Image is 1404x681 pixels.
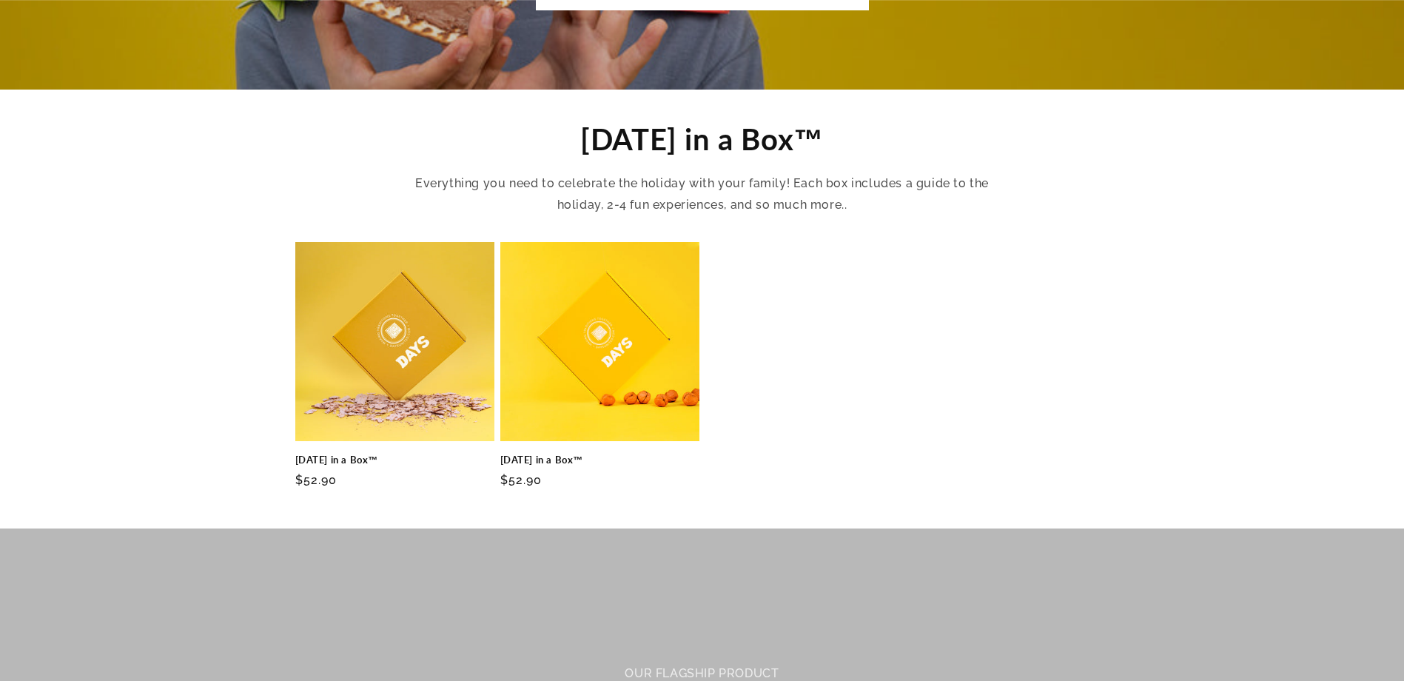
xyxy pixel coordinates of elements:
span: [DATE] in a Box™ [580,121,824,157]
ul: Slider [295,242,1109,502]
p: Everything you need to celebrate the holiday with your family! Each box includes a guide to the h... [414,173,991,216]
a: [DATE] in a Box™ [295,454,494,466]
a: [DATE] in a Box™ [500,454,699,466]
